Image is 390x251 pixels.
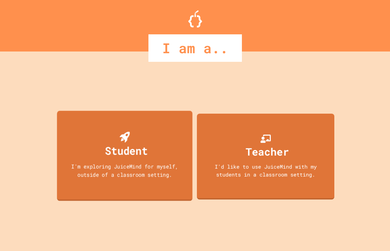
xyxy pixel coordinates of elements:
[246,144,289,159] div: Teacher
[148,34,242,62] div: I am a..
[204,163,327,178] div: I'd like to use JuiceMind with my students in a classroom setting.
[188,10,202,27] img: Logo.svg
[64,162,186,178] div: I'm exploring JuiceMind for myself, outside of a classroom setting.
[105,142,147,159] div: Student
